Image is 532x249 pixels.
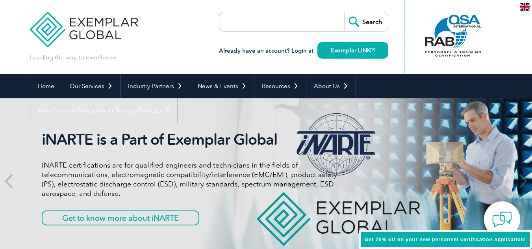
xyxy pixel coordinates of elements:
a: Exemplar LINK [317,42,388,59]
img: contact-chat.png [492,210,512,229]
p: iNARTE certifications are for qualified engineers and technicians in the fields of telecommunicat... [42,160,337,198]
h2: iNARTE is a Part of Exemplar Global [42,131,337,149]
a: Resources [254,74,306,98]
input: Search [345,12,388,31]
a: Industry Partners [120,74,190,98]
a: Home [30,74,62,98]
a: News & Events [190,74,254,98]
img: open_square.png [371,48,375,52]
img: en [520,3,530,11]
a: Our Services [62,74,120,98]
p: Leading the way to excellence [30,53,116,62]
a: Get to know more about iNARTE [42,210,199,225]
h3: Already have an account? Login at [219,46,388,56]
span: Get 20% off on your new personnel certification application! [365,236,526,242]
a: About Us [306,74,356,98]
a: Find Certified Professional / Training Provider [30,98,178,123]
